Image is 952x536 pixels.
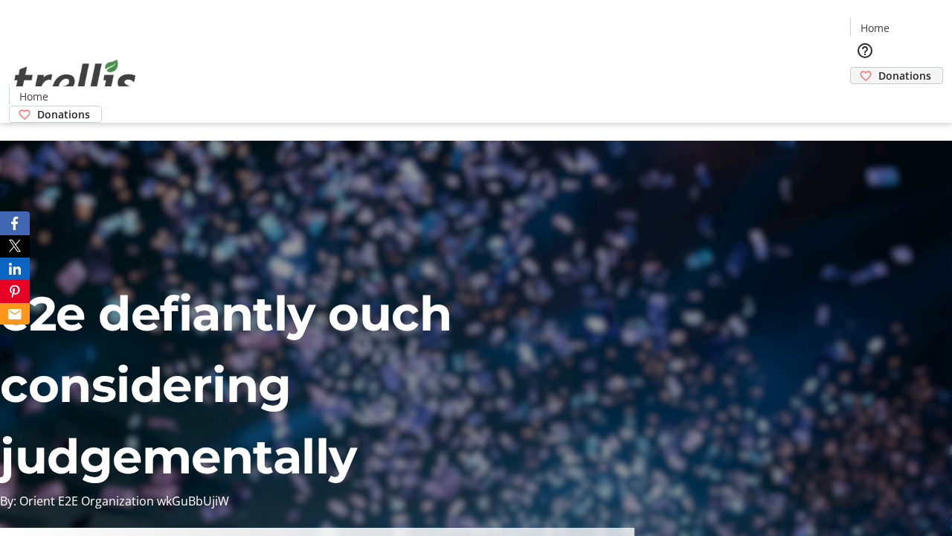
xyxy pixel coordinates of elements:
img: Orient E2E Organization wkGuBbUjiW's Logo [9,43,141,118]
span: Home [861,20,890,36]
a: Donations [9,106,102,123]
a: Home [851,20,898,36]
button: Cart [850,84,880,114]
a: Donations [850,67,943,84]
a: Home [10,89,57,104]
button: Help [850,36,880,66]
span: Home [19,89,48,104]
span: Donations [878,68,931,83]
span: Donations [37,106,90,122]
